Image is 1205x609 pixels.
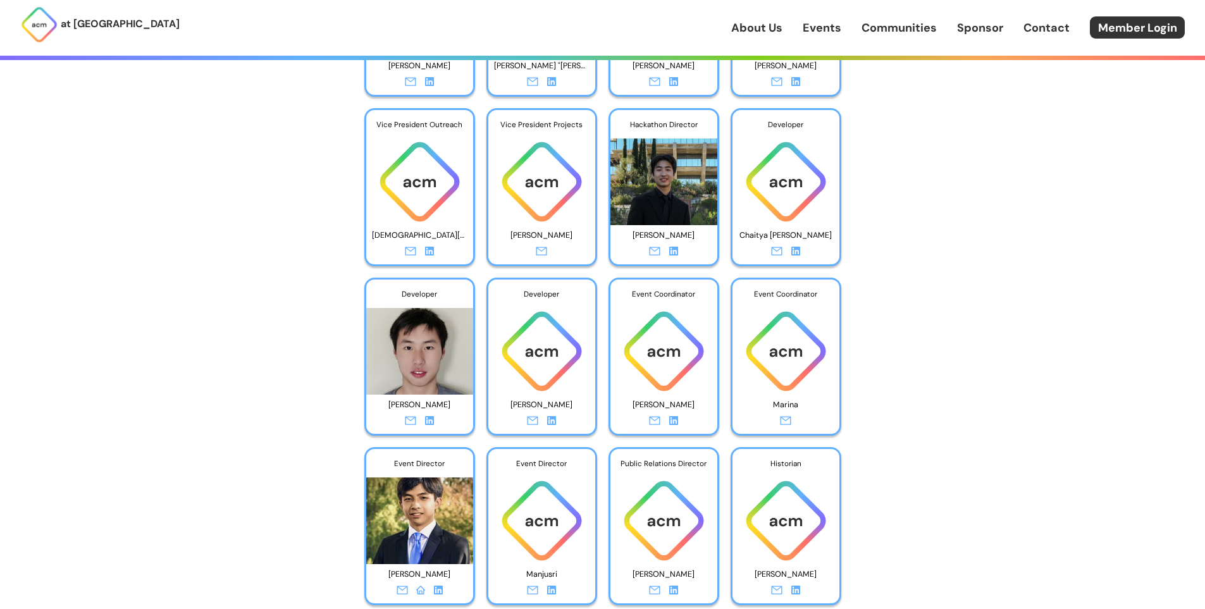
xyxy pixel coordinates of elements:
img: ACM logo [732,308,839,395]
a: Member Login [1090,16,1185,39]
div: Historian [732,449,839,478]
img: ACM Logo [20,6,58,44]
p: [PERSON_NAME] [738,56,834,76]
img: ACM logo [610,308,717,395]
img: ACM logo [366,138,473,225]
p: Chaitya [PERSON_NAME] [738,226,834,245]
div: Hackathon Director [610,110,717,139]
img: ACM logo [488,477,595,564]
p: [PERSON_NAME] [494,226,590,245]
div: Public Relations Director [610,449,717,478]
img: ACM logo [732,138,839,225]
img: ACM logo [488,308,595,395]
p: [PERSON_NAME] [738,565,834,584]
p: [PERSON_NAME] [616,565,712,584]
p: [PERSON_NAME] [372,56,467,76]
p: [PERSON_NAME] "[PERSON_NAME]" [PERSON_NAME] [494,56,590,76]
p: [PERSON_NAME] [372,565,467,584]
img: ACM logo [488,138,595,225]
a: Contact [1023,20,1070,36]
p: Manjusri [494,565,590,584]
p: [PERSON_NAME] [494,395,590,415]
img: Photo of Andrew Zheng [610,128,717,225]
img: ACM logo [610,477,717,564]
a: Events [803,20,841,36]
p: [DEMOGRAPHIC_DATA][PERSON_NAME] [372,226,467,245]
p: [PERSON_NAME] [616,226,712,245]
div: Event Coordinator [610,280,717,309]
div: Developer [366,280,473,309]
p: [PERSON_NAME] [372,395,467,415]
img: Photo of Widjaja [366,467,473,564]
div: Developer [732,110,839,139]
a: Communities [862,20,937,36]
div: Event Coordinator [732,280,839,309]
a: at [GEOGRAPHIC_DATA] [20,6,180,44]
div: Vice President Outreach [366,110,473,139]
p: Marina [738,395,834,415]
p: at [GEOGRAPHIC_DATA] [61,16,180,32]
a: About Us [731,20,782,36]
div: Vice President Projects [488,110,595,139]
img: ACM logo [732,477,839,564]
img: Photo of Max Weng [366,298,473,395]
a: Sponsor [957,20,1003,36]
p: [PERSON_NAME] [616,56,712,76]
p: [PERSON_NAME] [616,395,712,415]
div: Developer [488,280,595,309]
div: Event Director [366,449,473,478]
div: Event Director [488,449,595,478]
